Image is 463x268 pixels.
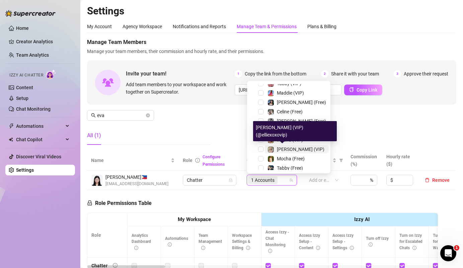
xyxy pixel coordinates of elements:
[258,165,263,171] span: Select tree node
[258,156,263,161] span: Select tree node
[183,158,192,163] span: Role
[277,100,326,105] span: [PERSON_NAME] (Free)
[354,216,370,222] strong: Izzy AI
[338,155,344,165] span: filter
[113,263,118,268] span: info-circle
[126,81,232,96] span: Add team members to your workspace and work together on Supercreator.
[9,123,14,129] span: thunderbolt
[126,69,235,78] span: Invite your team!
[16,167,34,173] a: Settings
[268,90,274,96] img: Maddie (VIP)
[178,216,211,222] strong: My Workspace
[346,150,382,171] th: Commission (%)
[245,70,306,77] span: Copy the link from the bottom
[432,177,450,183] span: Remove
[277,118,326,124] span: [PERSON_NAME] (Free)
[16,106,51,112] a: Chat Monitoring
[146,113,150,117] button: close-circle
[258,109,263,114] span: Select tree node
[91,157,169,164] span: Name
[366,236,389,247] span: Turn off Izzy
[195,158,200,163] span: info-circle
[46,69,56,79] img: AI Chatter
[9,137,13,142] img: Chat Copilot
[237,23,297,30] div: Manage Team & Permissions
[299,233,320,251] span: Access Izzy Setup - Content
[87,5,456,17] h2: Settings
[9,72,43,78] span: Izzy AI Chatter
[134,246,138,250] span: info-circle
[268,156,274,162] img: Mocha (Free)
[369,243,373,247] span: info-circle
[97,112,145,119] input: Search members
[87,23,112,30] div: My Account
[173,23,226,30] div: Notifications and Reports
[247,157,291,164] span: Creator accounts
[91,113,96,118] span: search
[248,176,278,184] span: 1 Accounts
[87,199,152,207] h5: Role Permissions Table
[307,23,336,30] div: Plans & Billing
[268,249,272,253] span: info-circle
[203,155,225,167] a: Configure Permissions
[433,233,455,251] span: Turn on Izzy for Time Wasters
[331,70,379,77] span: Share it with your team
[16,96,28,101] a: Setup
[357,87,377,93] span: Copy Link
[321,70,328,77] span: 2
[404,70,448,77] span: Approve their request
[5,10,56,17] img: logo-BBDzfeDw.svg
[289,178,293,182] span: team
[229,178,233,182] span: lock
[258,90,263,96] span: Select tree node
[16,134,64,145] span: Chat Copilot
[277,156,305,161] span: Mocha (Free)
[235,70,242,77] span: 1
[268,109,274,115] img: Celine (Free)
[246,246,250,250] span: info-circle
[16,36,70,47] a: Creator Analytics
[258,147,263,152] span: Select tree node
[268,100,274,106] img: Maddie (Free)
[87,131,101,140] div: All (1)
[258,100,263,105] span: Select tree node
[232,233,252,251] span: Workspace Settings & Billing
[349,87,354,92] span: copy
[268,118,274,124] img: Kennedy (Free)
[332,233,354,251] span: Access Izzy Setup - Settings
[277,165,303,171] span: Tabby (Free)
[16,154,61,159] a: Discover Viral Videos
[165,236,188,247] span: Automations
[399,233,422,251] span: Turn on Izzy for Escalated Chats
[201,246,205,250] span: info-circle
[16,85,33,90] a: Content
[187,175,232,185] span: Chatter
[16,25,29,31] a: Home
[91,175,102,186] img: Eva Tangian
[253,121,337,141] div: [PERSON_NAME] (VIP) (@elliexoxovip)
[87,200,92,206] span: lock
[105,181,168,187] span: [EMAIL_ADDRESS][DOMAIN_NAME]
[199,233,222,251] span: Team Management
[440,245,456,261] iframe: Intercom live chat
[268,165,274,171] img: Tabby (Free)
[316,246,320,250] span: info-circle
[258,118,263,124] span: Select tree node
[422,176,452,184] button: Remove
[16,52,49,58] a: Team Analytics
[268,147,274,153] img: Ellie (VIP)
[350,246,354,250] span: info-circle
[16,121,64,131] span: Automations
[339,158,343,162] span: filter
[168,243,172,247] span: info-circle
[425,178,430,182] span: delete
[87,38,456,46] span: Manage Team Members
[87,48,456,55] span: Manage your team members, their commission and hourly rate, and their permissions.
[277,90,304,96] span: Maddie (VIP)
[412,246,416,250] span: info-circle
[87,213,128,258] th: Role
[105,173,168,181] span: [PERSON_NAME] 🇵🇭
[268,81,274,87] img: Tabby (VIP)
[454,245,459,251] span: 1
